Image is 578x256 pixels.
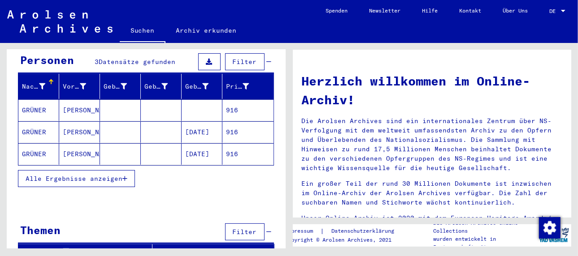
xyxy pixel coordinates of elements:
[222,121,274,143] mat-cell: 916
[302,179,563,207] p: Ein großer Teil der rund 30 Millionen Dokumente ist inzwischen im Online-Archiv der Arolsen Archi...
[144,82,168,91] div: Geburt‏
[18,143,59,165] mat-cell: GRÜNER
[539,217,561,239] img: Zustimmung ändern
[549,8,559,14] span: DE
[185,82,209,91] div: Geburtsdatum
[63,79,100,94] div: Vorname
[225,223,265,240] button: Filter
[18,99,59,121] mat-cell: GRÜNER
[285,226,405,236] div: |
[22,79,59,94] div: Nachname
[182,121,222,143] mat-cell: [DATE]
[302,213,563,242] p: Unser Online-Archiv ist 2020 mit dem European Heritage Award / Europa Nostra Award 2020 ausgezeic...
[20,52,74,68] div: Personen
[302,72,563,109] h1: Herzlich willkommen im Online-Archiv!
[302,116,563,173] p: Die Arolsen Archives sind ein internationales Zentrum über NS-Verfolgung mit dem weltweit umfasse...
[285,226,320,236] a: Impressum
[141,74,182,99] mat-header-cell: Geburt‏
[59,121,100,143] mat-cell: [PERSON_NAME]
[225,53,265,70] button: Filter
[182,74,222,99] mat-header-cell: Geburtsdatum
[22,82,45,91] div: Nachname
[226,79,263,94] div: Prisoner #
[99,58,175,66] span: Datensätze gefunden
[165,20,248,41] a: Archiv erkunden
[233,228,257,236] span: Filter
[182,143,222,165] mat-cell: [DATE]
[95,58,99,66] span: 3
[18,121,59,143] mat-cell: GRÜNER
[104,79,140,94] div: Geburtsname
[222,143,274,165] mat-cell: 916
[120,20,165,43] a: Suchen
[222,74,274,99] mat-header-cell: Prisoner #
[100,74,141,99] mat-header-cell: Geburtsname
[226,82,249,91] div: Prisoner #
[26,175,122,183] span: Alle Ergebnisse anzeigen
[18,170,135,187] button: Alle Ergebnisse anzeigen
[18,74,59,99] mat-header-cell: Nachname
[7,10,113,33] img: Arolsen_neg.svg
[324,226,405,236] a: Datenschutzerklärung
[285,236,405,244] p: Copyright © Arolsen Archives, 2021
[59,99,100,121] mat-cell: [PERSON_NAME]
[537,224,571,246] img: yv_logo.png
[63,82,86,91] div: Vorname
[59,143,100,165] mat-cell: [PERSON_NAME]
[433,219,536,235] p: Die Arolsen Archives Online-Collections
[144,79,181,94] div: Geburt‏
[20,222,61,238] div: Themen
[233,58,257,66] span: Filter
[222,99,274,121] mat-cell: 916
[185,79,222,94] div: Geburtsdatum
[433,235,536,251] p: wurden entwickelt in Partnerschaft mit
[59,74,100,99] mat-header-cell: Vorname
[104,82,127,91] div: Geburtsname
